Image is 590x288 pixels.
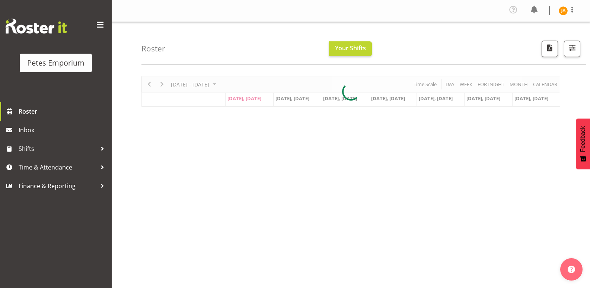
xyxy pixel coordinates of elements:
[329,41,372,56] button: Your Shifts
[542,41,558,57] button: Download a PDF of the roster according to the set date range.
[335,44,366,52] span: Your Shifts
[559,6,568,15] img: jeseryl-armstrong10788.jpg
[19,162,97,173] span: Time & Attendance
[19,180,97,192] span: Finance & Reporting
[6,19,67,34] img: Rosterit website logo
[27,57,84,69] div: Petes Emporium
[141,44,165,53] h4: Roster
[568,266,575,273] img: help-xxl-2.png
[19,143,97,154] span: Shifts
[580,126,586,152] span: Feedback
[576,118,590,169] button: Feedback - Show survey
[19,124,108,136] span: Inbox
[19,106,108,117] span: Roster
[564,41,580,57] button: Filter Shifts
